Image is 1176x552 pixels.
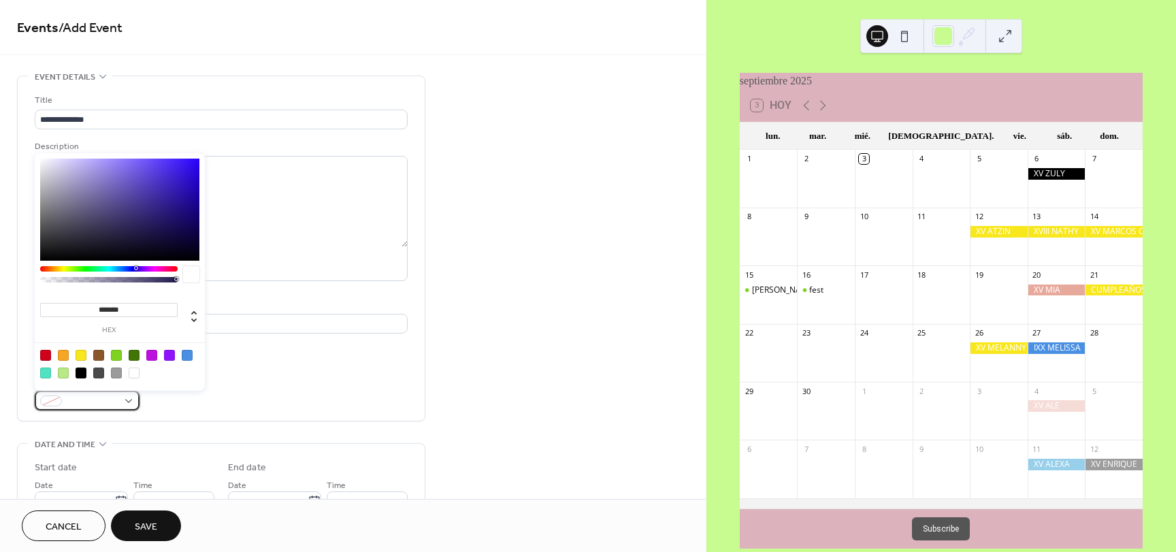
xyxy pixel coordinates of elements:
div: 3 [859,154,869,164]
div: 26 [974,328,984,338]
div: XVIII NATHY [1028,226,1085,238]
div: Description [35,140,405,154]
div: #B8E986 [58,368,69,378]
div: 23 [801,328,811,338]
div: 12 [1089,444,1099,454]
div: End date [228,461,266,475]
div: 2 [801,154,811,164]
div: #BD10E0 [146,350,157,361]
span: / Add Event [59,15,122,42]
div: 7 [1089,154,1099,164]
span: Event details [35,70,95,84]
div: 22 [744,328,754,338]
span: Date [35,478,53,493]
div: 3 [974,386,984,396]
span: Time [133,478,152,493]
span: Time [327,478,346,493]
div: dom. [1087,123,1132,150]
div: 18 [917,270,927,280]
div: 14 [1089,212,1099,222]
span: Cancel [46,520,82,534]
div: 13 [1032,212,1042,222]
div: 16 [801,270,811,280]
div: 8 [859,444,869,454]
div: #9B9B9B [111,368,122,378]
div: 30 [801,386,811,396]
div: [DEMOGRAPHIC_DATA]. [885,123,997,150]
div: #F8E71C [76,350,86,361]
div: 17 [859,270,869,280]
div: XV MIA [1028,285,1085,296]
div: #000000 [76,368,86,378]
a: Events [17,15,59,42]
div: [PERSON_NAME] [752,285,816,296]
div: #D0021B [40,350,51,361]
label: hex [40,327,178,334]
div: Location [35,297,405,312]
div: XV ATZIN [970,226,1028,238]
div: vie. [997,123,1042,150]
span: Date and time [35,438,95,452]
div: XV MARCOS CALEB [1085,226,1143,238]
button: Cancel [22,510,105,541]
div: 4 [1032,386,1042,396]
div: 21 [1089,270,1099,280]
div: fest [809,285,823,296]
button: Save [111,510,181,541]
div: CUMPLEAÑOS RODRIGO [1085,285,1143,296]
div: 5 [974,154,984,164]
div: 7 [801,444,811,454]
div: #8B572A [93,350,104,361]
div: #4A90E2 [182,350,193,361]
div: 9 [801,212,811,222]
div: XV MELANNY [970,342,1028,354]
div: 15 [744,270,754,280]
div: 6 [744,444,754,454]
div: #417505 [129,350,140,361]
div: sáb. [1042,123,1087,150]
div: 6 [1032,154,1042,164]
div: #4A4A4A [93,368,104,378]
div: 9 [917,444,927,454]
div: XV ZULY [1028,168,1085,180]
div: IXX MELISSA [1028,342,1085,354]
div: septiembre 2025 [740,73,1143,89]
div: #FFFFFF [129,368,140,378]
span: Save [135,520,157,534]
div: 1 [744,154,754,164]
div: lun. [751,123,796,150]
div: 5 [1089,386,1099,396]
div: 11 [917,212,927,222]
div: 1 [859,386,869,396]
div: 28 [1089,328,1099,338]
div: XV ALEXA [1028,459,1085,470]
div: mar. [796,123,840,150]
div: 4 [917,154,927,164]
div: fest [797,285,855,296]
button: Subscribe [912,517,970,540]
div: 11 [1032,444,1042,454]
div: XV ENRIQUE [1085,459,1143,470]
div: puente [740,285,798,296]
div: #50E3C2 [40,368,51,378]
div: 24 [859,328,869,338]
div: 20 [1032,270,1042,280]
div: 29 [744,386,754,396]
div: #F5A623 [58,350,69,361]
span: Date [228,478,246,493]
div: #7ED321 [111,350,122,361]
div: #9013FE [164,350,175,361]
div: 10 [859,212,869,222]
div: 2 [917,386,927,396]
div: XV ALE [1028,400,1085,412]
div: 12 [974,212,984,222]
div: 27 [1032,328,1042,338]
div: 8 [744,212,754,222]
div: 10 [974,444,984,454]
div: mié. [840,123,885,150]
div: Start date [35,461,77,475]
div: Title [35,93,405,108]
div: 19 [974,270,984,280]
div: 25 [917,328,927,338]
